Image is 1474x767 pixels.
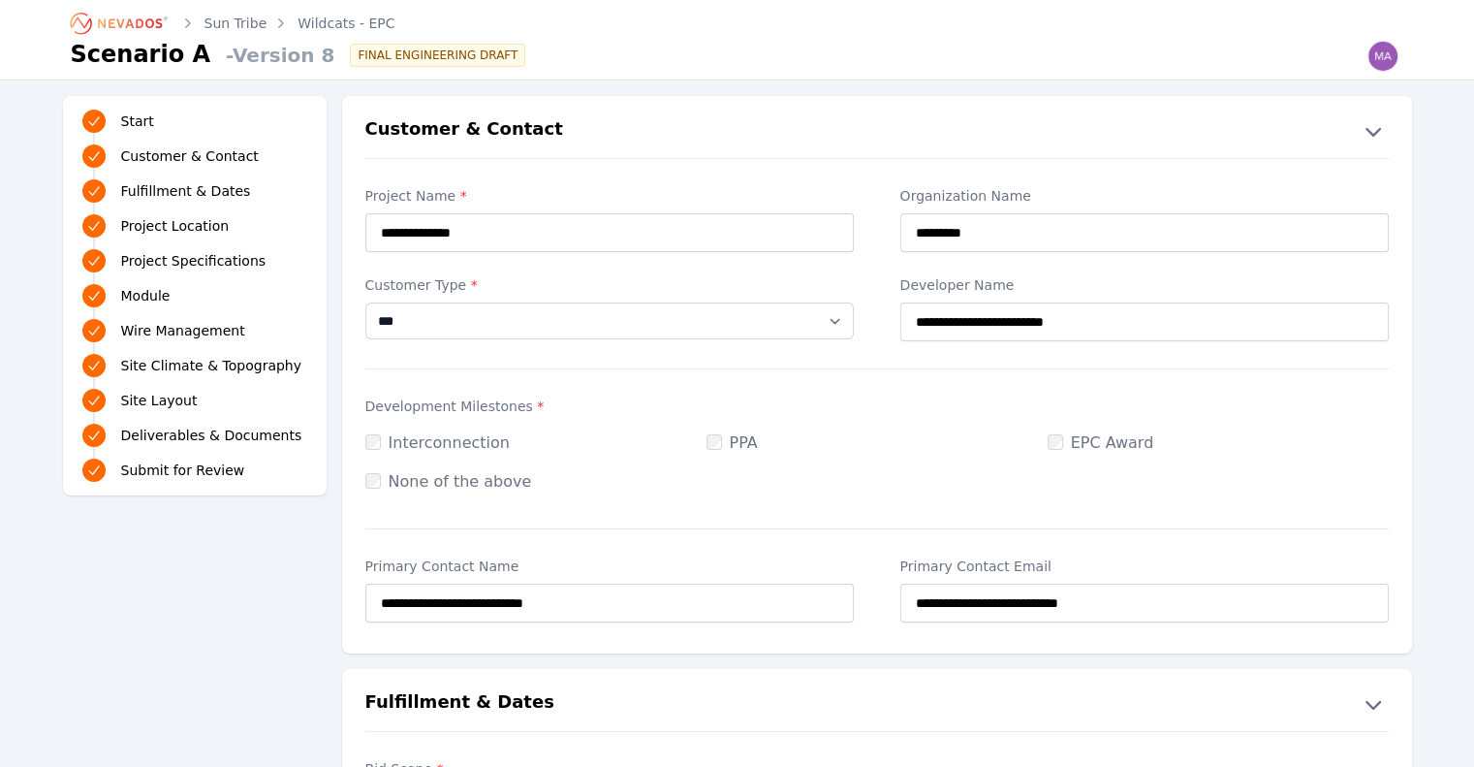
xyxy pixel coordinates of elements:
button: Fulfillment & Dates [342,688,1412,719]
input: Interconnection [365,434,381,450]
span: Submit for Review [121,461,245,480]
img: matthew.breyfogle@nevados.solar [1367,41,1398,72]
label: Primary Contact Name [365,557,854,576]
span: Site Layout [121,391,198,410]
label: Project Name [365,186,854,206]
label: Developer Name [900,275,1389,295]
button: Customer & Contact [342,115,1412,146]
input: PPA [706,434,722,450]
a: Wildcats - EPC [298,14,394,33]
div: FINAL ENGINEERING DRAFT [350,44,525,67]
input: None of the above [365,473,381,489]
label: PPA [706,433,758,452]
label: None of the above [365,472,532,491]
span: Site Climate & Topography [121,356,301,375]
label: Development Milestones [365,397,1389,416]
label: EPC Award [1048,433,1154,452]
span: - Version 8 [218,42,334,69]
span: Module [121,286,171,305]
span: Customer & Contact [121,146,259,166]
span: Start [121,112,154,131]
label: Customer Type [365,275,854,295]
nav: Progress [82,108,307,484]
h2: Fulfillment & Dates [365,688,554,719]
span: Deliverables & Documents [121,426,302,445]
h2: Customer & Contact [365,115,563,146]
nav: Breadcrumb [71,8,395,39]
h1: Scenario A [71,39,211,70]
span: Wire Management [121,321,245,340]
label: Organization Name [900,186,1389,206]
span: Project Specifications [121,251,267,271]
span: Fulfillment & Dates [121,181,251,201]
a: Sun Tribe [204,14,267,33]
label: Primary Contact Email [900,557,1389,576]
label: Interconnection [365,433,510,452]
span: Project Location [121,216,230,236]
input: EPC Award [1048,434,1063,450]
